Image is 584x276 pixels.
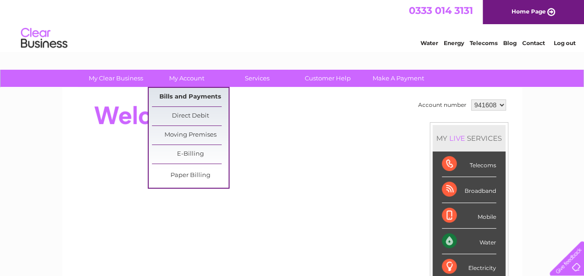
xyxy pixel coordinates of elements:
[73,5,512,45] div: Clear Business is a trading name of Verastar Limited (registered in [GEOGRAPHIC_DATA] No. 3667643...
[148,70,225,87] a: My Account
[447,134,467,143] div: LIVE
[152,166,229,185] a: Paper Billing
[522,39,545,46] a: Contact
[470,39,498,46] a: Telecoms
[442,177,496,203] div: Broadband
[152,107,229,125] a: Direct Debit
[420,39,438,46] a: Water
[219,70,295,87] a: Services
[442,229,496,254] div: Water
[20,24,68,53] img: logo.png
[152,88,229,106] a: Bills and Payments
[442,151,496,177] div: Telecoms
[409,5,473,16] a: 0333 014 3131
[442,203,496,229] div: Mobile
[78,70,154,87] a: My Clear Business
[152,145,229,164] a: E-Billing
[416,97,469,113] td: Account number
[360,70,437,87] a: Make A Payment
[433,125,505,151] div: MY SERVICES
[152,126,229,145] a: Moving Premises
[503,39,517,46] a: Blog
[289,70,366,87] a: Customer Help
[553,39,575,46] a: Log out
[444,39,464,46] a: Energy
